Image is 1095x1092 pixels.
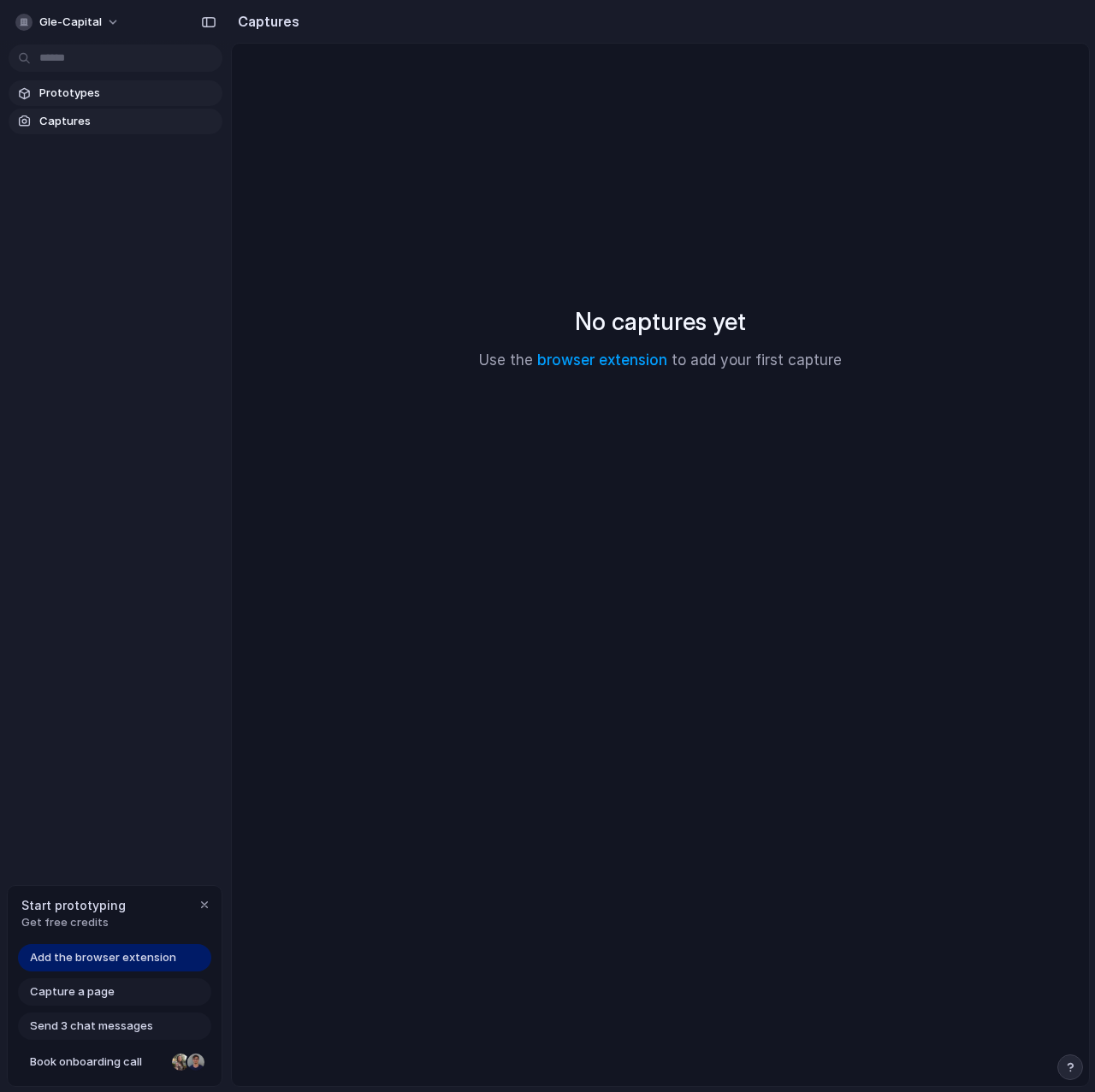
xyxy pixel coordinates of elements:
div: Christian Iacullo [186,1052,206,1072]
span: Captures [39,113,216,130]
a: Book onboarding call [18,1048,211,1076]
a: Captures [9,109,222,134]
h2: Captures [231,11,299,32]
a: Add the browser extension [18,944,211,971]
span: Get free credits [21,914,126,931]
span: Start prototyping [21,896,126,914]
span: Book onboarding call [30,1054,165,1071]
div: Nicole Kubica [170,1052,191,1072]
span: Capture a page [30,983,115,1001]
span: Add the browser extension [30,949,176,966]
a: Prototypes [9,80,222,106]
span: Prototypes [39,85,216,102]
a: browser extension [537,351,667,369]
p: Use the to add your first capture [479,350,842,372]
span: gle-capital [39,14,102,31]
button: gle-capital [9,9,128,36]
h2: No captures yet [575,304,746,339]
span: Send 3 chat messages [30,1018,153,1035]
